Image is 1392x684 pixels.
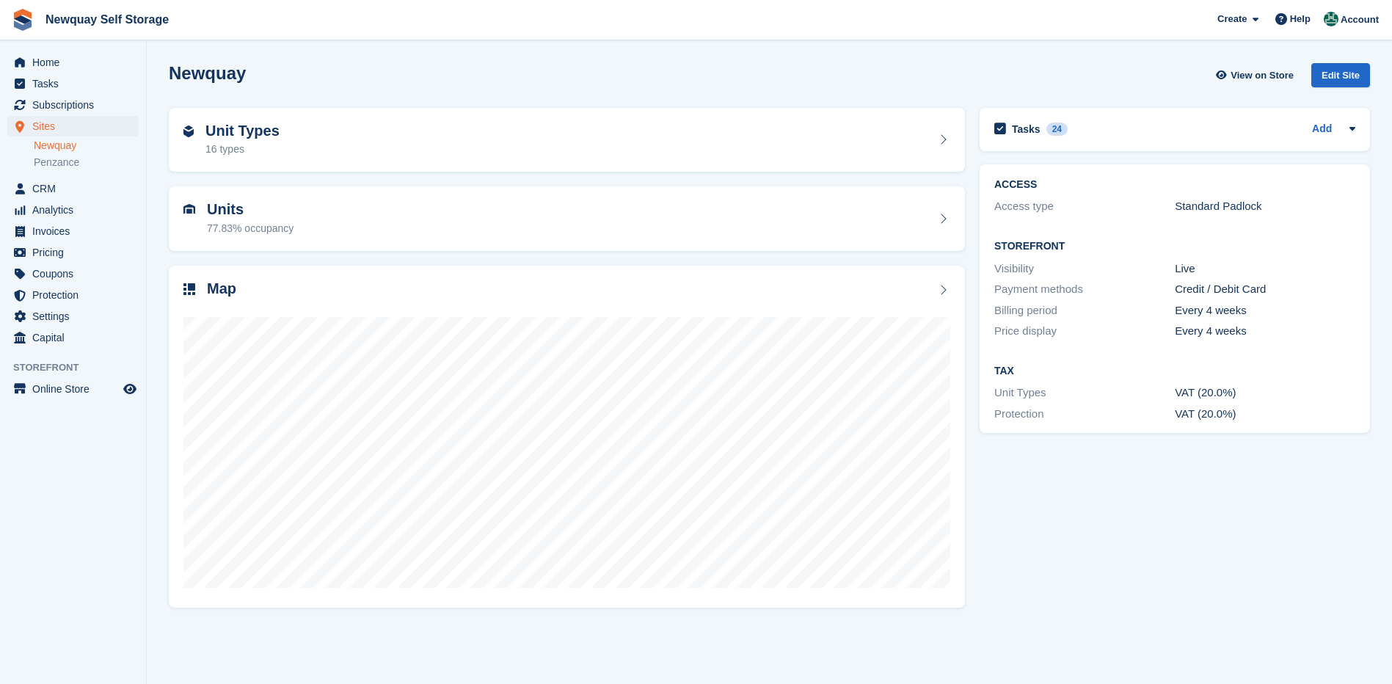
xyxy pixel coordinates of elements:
[7,285,139,305] a: menu
[994,179,1355,191] h2: ACCESS
[1012,123,1041,136] h2: Tasks
[32,200,120,220] span: Analytics
[1324,12,1338,26] img: JON
[1175,385,1355,401] div: VAT (20.0%)
[994,302,1175,319] div: Billing period
[1046,123,1068,136] div: 24
[169,108,965,172] a: Unit Types 16 types
[32,327,120,348] span: Capital
[994,281,1175,298] div: Payment methods
[7,200,139,220] a: menu
[7,327,139,348] a: menu
[207,201,294,218] h2: Units
[7,178,139,199] a: menu
[32,178,120,199] span: CRM
[32,116,120,137] span: Sites
[1175,198,1355,215] div: Standard Padlock
[7,95,139,115] a: menu
[994,241,1355,252] h2: Storefront
[1290,12,1311,26] span: Help
[169,186,965,251] a: Units 77.83% occupancy
[32,73,120,94] span: Tasks
[1311,63,1370,87] div: Edit Site
[32,379,120,399] span: Online Store
[32,221,120,241] span: Invoices
[1175,406,1355,423] div: VAT (20.0%)
[7,73,139,94] a: menu
[1175,323,1355,340] div: Every 4 weeks
[12,9,34,31] img: stora-icon-8386f47178a22dfd0bd8f6a31ec36ba5ce8667c1dd55bd0f319d3a0aa187defe.svg
[34,156,139,170] a: Penzance
[1312,121,1332,138] a: Add
[1341,12,1379,27] span: Account
[183,204,195,214] img: unit-icn-7be61d7bf1b0ce9d3e12c5938cc71ed9869f7b940bace4675aadf7bd6d80202e.svg
[207,280,236,297] h2: Map
[207,221,294,236] div: 77.83% occupancy
[34,139,139,153] a: Newquay
[13,360,146,375] span: Storefront
[1214,63,1300,87] a: View on Store
[994,406,1175,423] div: Protection
[994,365,1355,377] h2: Tax
[1175,281,1355,298] div: Credit / Debit Card
[32,263,120,284] span: Coupons
[1175,261,1355,277] div: Live
[1231,68,1294,83] span: View on Store
[183,283,195,295] img: map-icn-33ee37083ee616e46c38cad1a60f524a97daa1e2b2c8c0bc3eb3415660979fc1.svg
[7,52,139,73] a: menu
[169,266,965,608] a: Map
[994,385,1175,401] div: Unit Types
[994,261,1175,277] div: Visibility
[7,306,139,327] a: menu
[32,95,120,115] span: Subscriptions
[205,123,280,139] h2: Unit Types
[7,379,139,399] a: menu
[7,263,139,284] a: menu
[7,116,139,137] a: menu
[1217,12,1247,26] span: Create
[1311,63,1370,93] a: Edit Site
[40,7,175,32] a: Newquay Self Storage
[32,285,120,305] span: Protection
[121,380,139,398] a: Preview store
[7,221,139,241] a: menu
[994,323,1175,340] div: Price display
[205,142,280,157] div: 16 types
[169,63,246,83] h2: Newquay
[32,306,120,327] span: Settings
[183,125,194,137] img: unit-type-icn-2b2737a686de81e16bb02015468b77c625bbabd49415b5ef34ead5e3b44a266d.svg
[7,242,139,263] a: menu
[32,242,120,263] span: Pricing
[32,52,120,73] span: Home
[994,198,1175,215] div: Access type
[1175,302,1355,319] div: Every 4 weeks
